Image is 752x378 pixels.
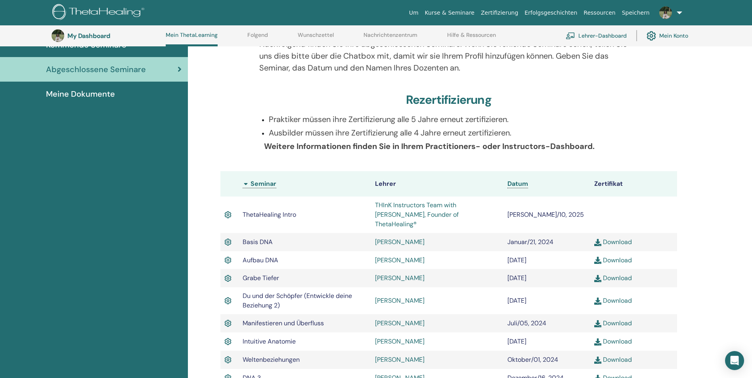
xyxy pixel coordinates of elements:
a: [PERSON_NAME] [375,256,425,264]
a: [PERSON_NAME] [375,238,425,246]
a: Download [594,337,632,346]
th: Zertifikat [590,171,677,197]
img: Active Certificate [224,336,232,347]
img: download.svg [594,298,601,305]
span: ThetaHealing Intro [243,210,296,219]
b: Weitere Informationen finden Sie in Ihrem Practitioners- oder Instructors-Dashboard. [264,141,595,151]
td: [DATE] [503,251,590,269]
a: Ressourcen [580,6,618,20]
a: Speichern [619,6,653,20]
a: Download [594,238,632,246]
a: Um [406,6,422,20]
a: Lehrer-Dashboard [566,27,627,44]
a: THInK Instructors Team with [PERSON_NAME], Founder of ThetaHealing® [375,201,459,228]
td: [DATE] [503,287,590,314]
a: Nachrichtenzentrum [364,32,417,44]
span: Weltenbeziehungen [243,355,300,364]
td: [PERSON_NAME]/10, 2025 [503,197,590,233]
td: [DATE] [503,269,590,287]
th: Lehrer [371,171,503,197]
img: Active Certificate [224,355,232,365]
img: Active Certificate [224,296,232,306]
img: download.svg [594,257,601,264]
a: [PERSON_NAME] [375,355,425,364]
img: download.svg [594,275,601,282]
img: cog.svg [647,29,656,42]
span: Aufbau DNA [243,256,278,264]
span: Du und der Schöpfer (Entwickle deine Beziehung 2) [243,292,352,309]
span: Abgeschlossene Seminare [46,63,146,75]
a: Download [594,256,632,264]
td: Juli/05, 2024 [503,314,590,332]
a: [PERSON_NAME] [375,319,425,327]
a: Mein ThetaLearning [166,32,218,46]
span: Manifestieren und Überfluss [243,319,324,327]
span: Basis DNA [243,238,273,246]
a: Mein Konto [647,27,688,44]
a: Download [594,319,632,327]
a: Kurse & Seminare [422,6,478,20]
h3: Rezertifizierung [406,93,492,107]
span: Intuitive Anatomie [243,337,296,346]
img: download.svg [594,357,601,364]
p: Nachfolgend finden Sie Ihre abgeschlossenen Seminare. Wenn Sie fehlende Seminare sehen, teilen Si... [259,38,638,74]
td: Oktober/01, 2024 [503,351,590,369]
img: download.svg [594,239,601,246]
a: [PERSON_NAME] [375,274,425,282]
img: Active Certificate [224,210,232,220]
h3: My Dashboard [67,32,147,40]
a: Hilfe & Ressourcen [447,32,496,44]
img: chalkboard-teacher.svg [566,32,575,39]
a: [PERSON_NAME] [375,337,425,346]
a: Datum [507,179,528,188]
img: logo.png [52,4,147,22]
a: Zertifizierung [478,6,521,20]
img: Active Certificate [224,318,232,328]
a: [PERSON_NAME] [375,296,425,305]
img: Active Certificate [224,255,232,265]
td: [DATE] [503,332,590,351]
img: default.jpg [659,6,672,19]
p: Praktiker müssen ihre Zertifizierung alle 5 Jahre erneut zertifizieren. [269,113,638,125]
a: Download [594,296,632,305]
img: download.svg [594,320,601,327]
p: Ausbilder müssen ihre Zertifizierung alle 4 Jahre erneut zertifizieren. [269,127,638,139]
img: Active Certificate [224,237,232,247]
img: download.svg [594,338,601,346]
td: Januar/21, 2024 [503,233,590,251]
a: Download [594,274,632,282]
div: Open Intercom Messenger [725,351,744,370]
a: Folgend [247,32,268,44]
span: Meine Dokumente [46,88,115,100]
a: Erfolgsgeschichten [521,6,580,20]
span: Grabe Tiefer [243,274,279,282]
a: Download [594,355,632,364]
img: default.jpg [52,29,64,42]
img: Active Certificate [224,273,232,284]
a: Wunschzettel [298,32,334,44]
